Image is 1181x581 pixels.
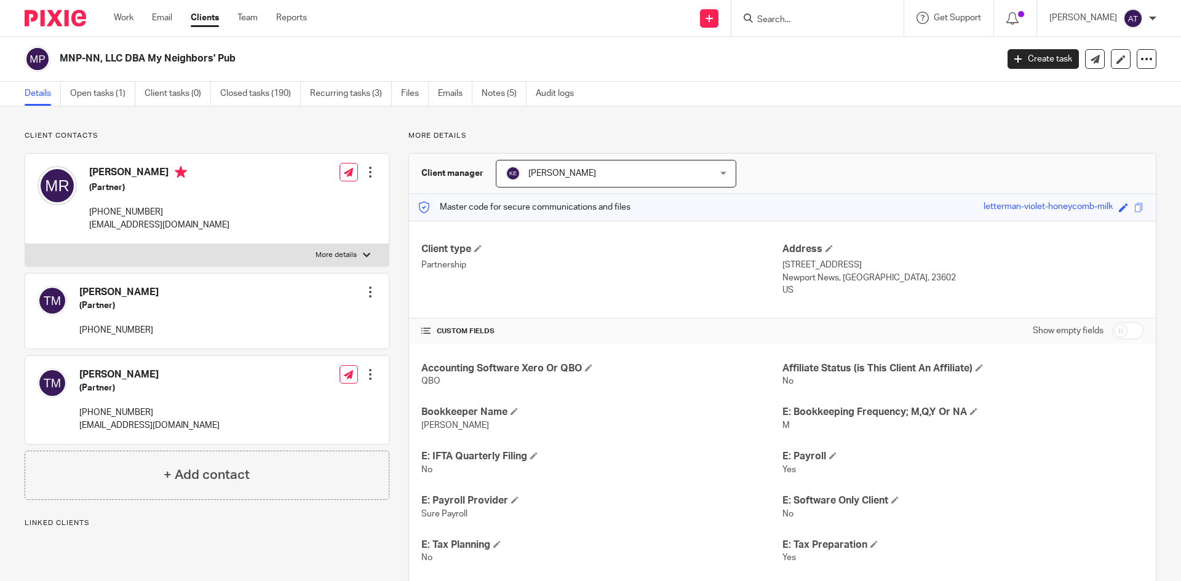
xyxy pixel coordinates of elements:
p: Master code for secure communications and files [418,201,630,213]
p: Newport News, [GEOGRAPHIC_DATA], 23602 [782,272,1143,284]
span: [PERSON_NAME] [528,169,596,178]
p: [PHONE_NUMBER] [79,406,220,419]
a: Team [237,12,258,24]
span: Get Support [934,14,981,22]
span: No [782,510,793,518]
h4: [PERSON_NAME] [79,286,159,299]
p: Partnership [421,259,782,271]
h4: Affiliate Status (is This Client An Affiliate) [782,362,1143,375]
h5: (Partner) [79,299,159,312]
a: Notes (5) [482,82,527,106]
a: Create task [1008,49,1079,69]
p: More details [408,131,1156,141]
span: Sure Payroll [421,510,467,518]
a: Emails [438,82,472,106]
a: Details [25,82,61,106]
h4: E: Payroll [782,450,1143,463]
h4: [PERSON_NAME] [79,368,220,381]
p: [EMAIL_ADDRESS][DOMAIN_NAME] [79,419,220,432]
h4: Accounting Software Xero Or QBO [421,362,782,375]
h4: E: Tax Preparation [782,539,1143,551]
a: Work [114,12,133,24]
h4: E: Software Only Client [782,494,1143,507]
span: No [421,465,432,474]
span: M [782,421,790,430]
img: svg%3E [506,166,520,181]
span: Yes [782,553,796,562]
h4: Bookkeeper Name [421,406,782,419]
p: Client contacts [25,131,389,141]
a: Open tasks (1) [70,82,135,106]
a: Recurring tasks (3) [310,82,392,106]
p: More details [316,250,357,260]
img: svg%3E [1123,9,1143,28]
h4: + Add contact [164,465,250,484]
h5: (Partner) [79,382,220,394]
img: svg%3E [38,286,67,315]
h4: E: Tax Planning [421,539,782,551]
span: Yes [782,465,796,474]
h4: E: IFTA Quarterly Filing [421,450,782,463]
p: [PHONE_NUMBER] [89,206,229,218]
h4: Client type [421,243,782,256]
h4: CUSTOM FIELDS [421,326,782,336]
input: Search [756,15,867,26]
label: Show empty fields [1033,325,1103,337]
span: No [782,377,793,385]
p: Linked clients [25,518,389,528]
span: QBO [421,377,440,385]
p: [PHONE_NUMBER] [79,324,159,336]
h4: Address [782,243,1143,256]
i: Primary [175,166,187,178]
p: US [782,284,1143,296]
a: Client tasks (0) [145,82,211,106]
span: No [421,553,432,562]
h4: E: Bookkeeping Frequency; M,Q,Y Or NA [782,406,1143,419]
a: Audit logs [536,82,583,106]
h4: E: Payroll Provider [421,494,782,507]
img: svg%3E [38,368,67,398]
h3: Client manager [421,167,483,180]
p: [EMAIL_ADDRESS][DOMAIN_NAME] [89,219,229,231]
div: letterman-violet-honeycomb-milk [984,200,1113,215]
img: Pixie [25,10,86,26]
a: Files [401,82,429,106]
h2: MNP-NN, LLC DBA My Neighbors' Pub [60,52,803,65]
h5: (Partner) [89,181,229,194]
a: Reports [276,12,307,24]
p: [STREET_ADDRESS] [782,259,1143,271]
img: svg%3E [25,46,50,72]
a: Closed tasks (190) [220,82,301,106]
a: Email [152,12,172,24]
a: Clients [191,12,219,24]
img: svg%3E [38,166,77,205]
p: [PERSON_NAME] [1049,12,1117,24]
h4: [PERSON_NAME] [89,166,229,181]
span: [PERSON_NAME] [421,421,489,430]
